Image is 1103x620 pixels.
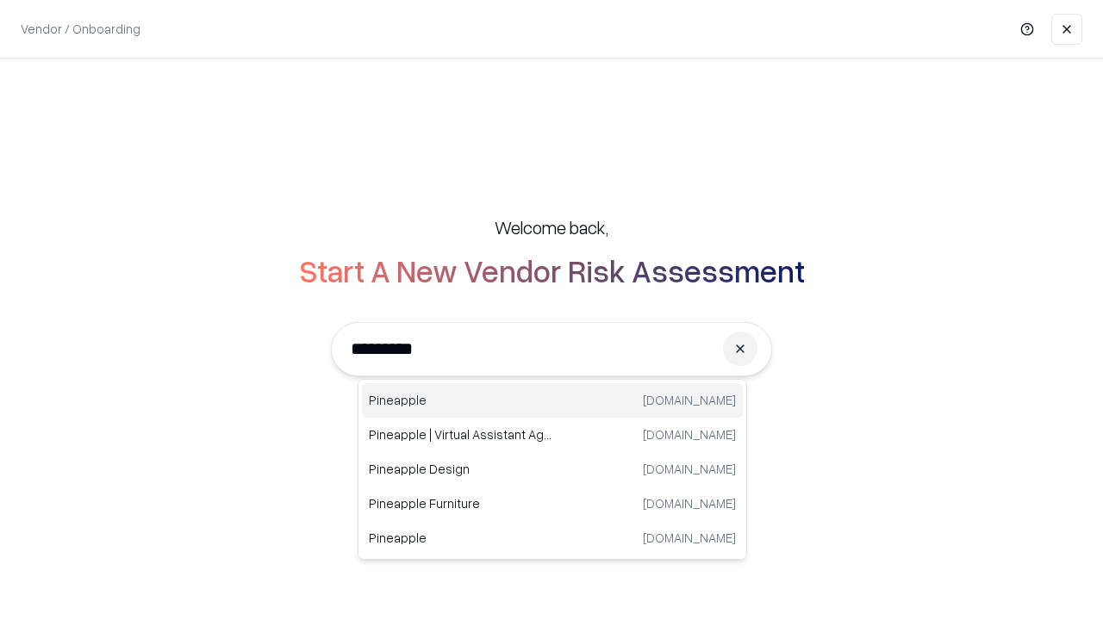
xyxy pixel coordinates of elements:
p: [DOMAIN_NAME] [643,425,736,443]
p: [DOMAIN_NAME] [643,529,736,547]
p: Pineapple [369,529,552,547]
h2: Start A New Vendor Risk Assessment [299,253,805,288]
p: [DOMAIN_NAME] [643,494,736,512]
h5: Welcome back, [495,215,608,239]
p: Pineapple [369,391,552,409]
div: Suggestions [358,379,747,560]
p: [DOMAIN_NAME] [643,460,736,478]
p: Vendor / Onboarding [21,20,140,38]
p: Pineapple Furniture [369,494,552,512]
p: Pineapple Design [369,460,552,478]
p: [DOMAIN_NAME] [643,391,736,409]
p: Pineapple | Virtual Assistant Agency [369,425,552,443]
